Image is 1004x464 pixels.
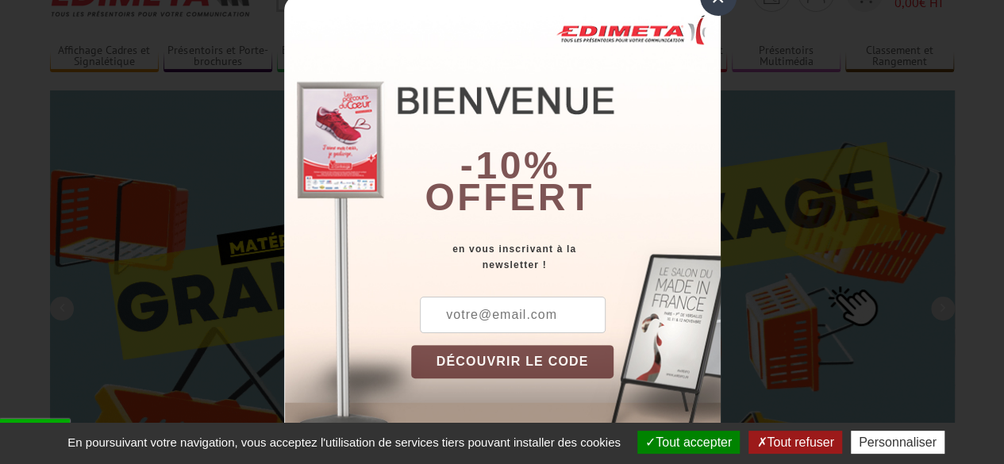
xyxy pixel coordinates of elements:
[411,345,614,378] button: DÉCOUVRIR LE CODE
[637,431,740,454] button: Tout accepter
[60,435,629,449] span: En poursuivant votre navigation, vous acceptez l'utilisation de services tiers pouvant installer ...
[851,431,944,454] button: Personnaliser (fenêtre modale)
[420,297,606,333] input: votre@email.com
[425,176,594,218] font: offert
[411,241,721,273] div: en vous inscrivant à la newsletter !
[460,144,560,186] b: -10%
[748,431,841,454] button: Tout refuser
